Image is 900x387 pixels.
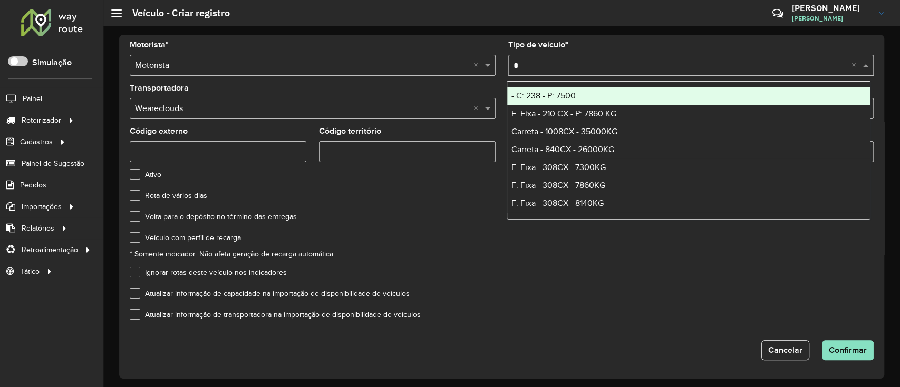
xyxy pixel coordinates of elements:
[822,340,874,360] button: Confirmar
[130,211,297,222] label: Volta para o depósito no término das entregas
[32,56,72,69] label: Simulação
[130,190,207,201] label: Rota de vários dias
[130,125,188,137] label: Código externo
[767,2,789,25] a: Contato Rápido
[792,3,871,13] h3: [PERSON_NAME]
[473,102,482,115] span: Clear all
[473,59,482,72] span: Clear all
[511,163,606,172] span: F. Fixa - 308CX - 7300KG
[511,199,604,207] span: F. Fixa - 308CX - 8140KG
[829,345,867,354] span: Confirmar
[508,38,568,51] label: Tipo de veículo
[507,81,871,220] ng-dropdown-panel: Options list
[319,125,381,137] label: Código território
[792,14,871,23] span: [PERSON_NAME]
[130,82,189,94] label: Transportadora
[130,288,410,299] label: Atualizar informação de capacidade na importação de disponibilidade de veículos
[22,115,61,126] span: Roteirizador
[511,127,617,136] span: Carreta - 1008CX - 35000KG
[511,109,616,118] span: F. Fixa - 210 CX - P: 7860 KG
[22,158,84,169] span: Painel de Sugestão
[768,345,802,354] span: Cancelar
[23,93,42,104] span: Painel
[22,244,78,255] span: Retroalimentação
[20,136,53,147] span: Cadastros
[122,7,230,19] h2: Veículo - Criar registro
[130,267,287,278] label: Ignorar rotas deste veículo nos indicadores
[761,340,809,360] button: Cancelar
[851,59,860,72] span: Clear all
[511,181,605,190] span: F. Fixa - 308CX - 7860KG
[22,223,54,234] span: Relatórios
[20,180,46,191] span: Pedidos
[20,266,40,277] span: Tático
[130,38,169,51] label: Motorista
[22,201,62,212] span: Importações
[511,145,614,154] span: Carreta - 840CX - 26000KG
[130,169,161,180] label: Ativo
[130,250,335,258] small: * Somente indicador. Não afeta geração de recarga automática.
[130,309,421,320] label: Atualizar informação de transportadora na importação de disponibilidade de veículos
[130,232,241,243] label: Veículo com perfil de recarga
[511,91,576,100] span: - C: 238 - P: 7500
